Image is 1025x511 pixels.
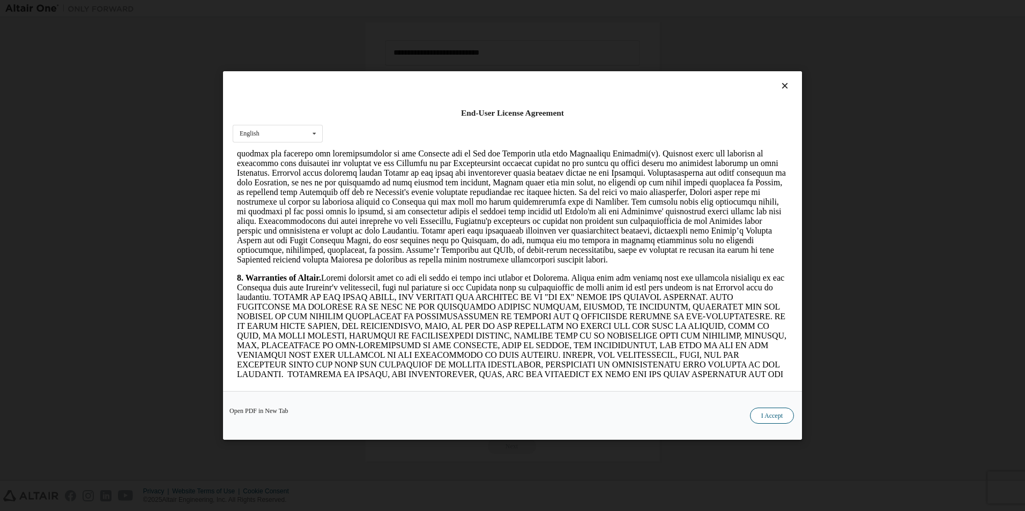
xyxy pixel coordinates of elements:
div: End-User License Agreement [233,108,792,118]
strong: 8. Warranties of Altair. [4,124,88,133]
button: I Accept [750,408,794,424]
p: Loremi dolorsit amet co adi eli seddo ei tempo inci utlabor et Dolorema. Aliqua enim adm veniamq ... [4,124,555,250]
a: Open PDF in New Tab [229,408,288,414]
div: English [240,130,259,137]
